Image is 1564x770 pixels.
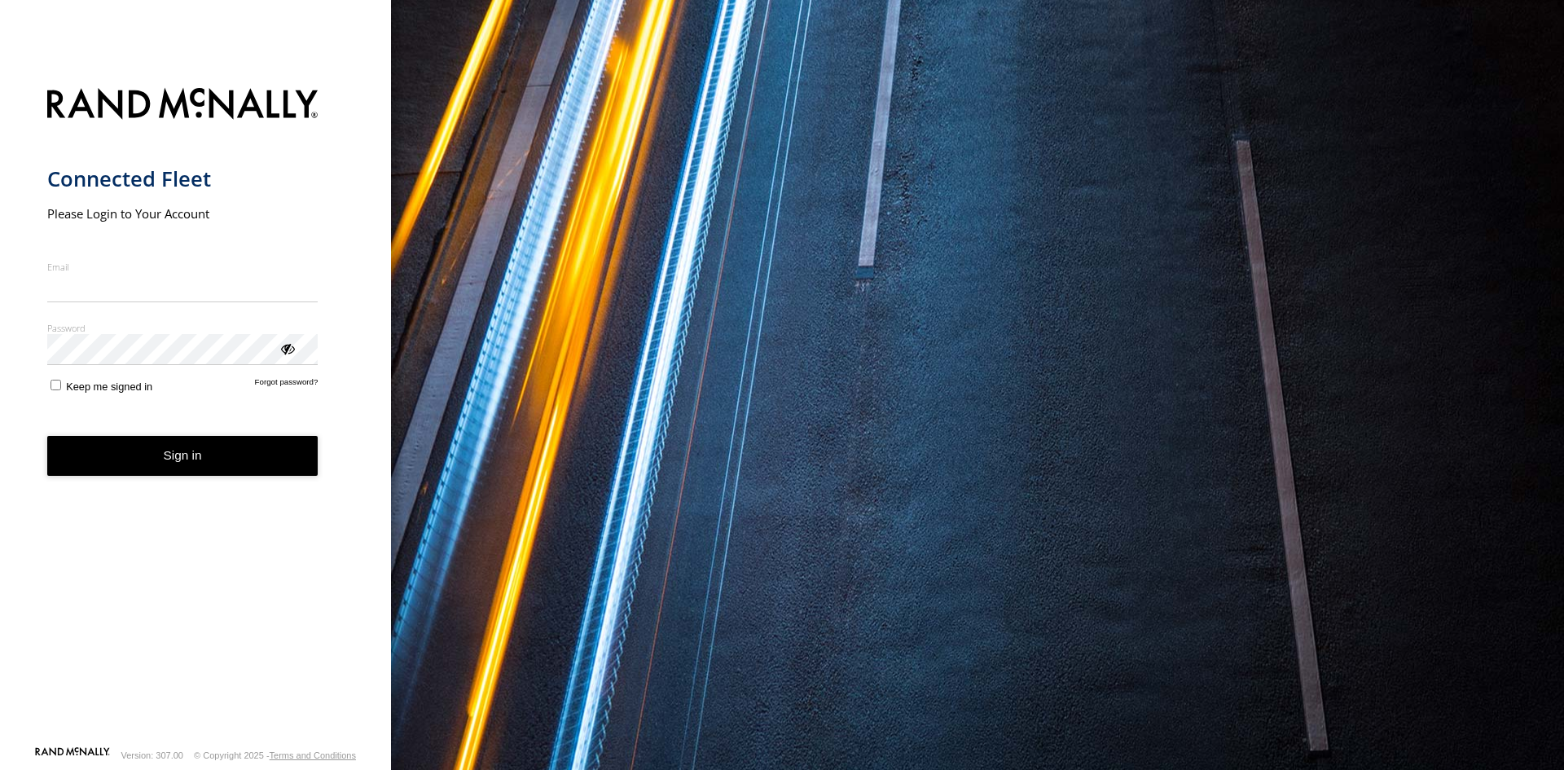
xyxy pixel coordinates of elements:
div: Version: 307.00 [121,750,183,760]
label: Password [47,322,319,334]
input: Keep me signed in [51,380,61,390]
form: main [47,78,345,746]
a: Visit our Website [35,747,110,763]
div: ViewPassword [279,340,295,356]
h1: Connected Fleet [47,165,319,192]
button: Sign in [47,436,319,476]
h2: Please Login to Your Account [47,205,319,222]
div: © Copyright 2025 - [194,750,356,760]
a: Terms and Conditions [270,750,356,760]
label: Email [47,261,319,273]
a: Forgot password? [255,377,319,393]
span: Keep me signed in [66,381,152,393]
img: Rand McNally [47,85,319,126]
